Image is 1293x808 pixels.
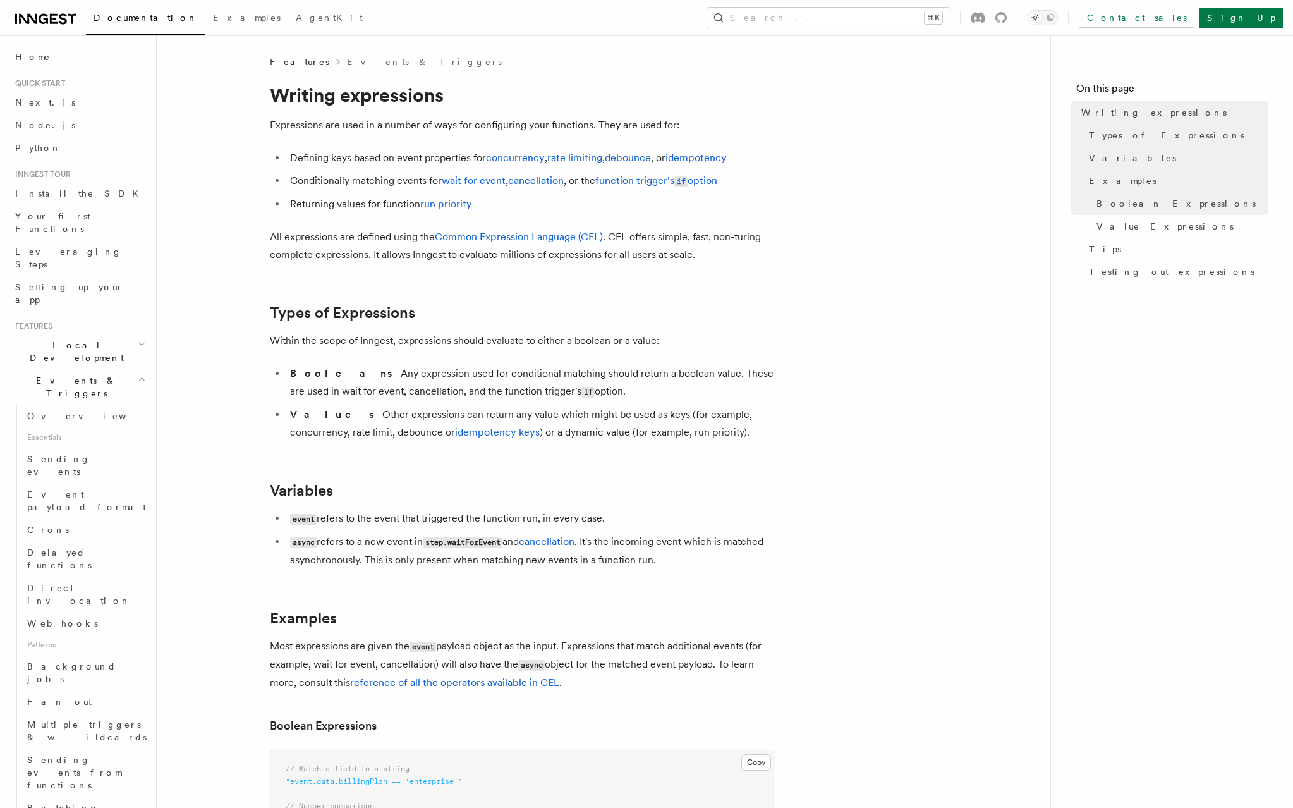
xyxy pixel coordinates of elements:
[27,548,92,570] span: Delayed functions
[286,195,775,213] li: Returning values for function
[925,11,942,24] kbd: ⌘K
[22,690,149,713] a: Fan out
[442,174,506,187] a: wait for event
[15,51,51,63] span: Home
[1089,266,1254,278] span: Testing out expressions
[15,188,146,199] span: Install the SDK
[665,152,727,164] a: idempotency
[15,97,75,107] span: Next.js
[347,56,502,68] a: Events & Triggers
[10,46,149,68] a: Home
[486,152,545,164] a: concurrency
[605,152,651,164] a: debounce
[270,304,415,322] a: Types of Expressions
[290,514,317,525] code: event
[10,205,149,240] a: Your first Functions
[1089,129,1244,142] span: Types of Expressions
[674,176,688,187] code: if
[707,8,950,28] button: Search...⌘K
[270,609,337,627] a: Examples
[286,777,463,786] span: "event.data.billingPlan == 'enterprise'"
[27,661,116,684] span: Background jobs
[290,408,376,420] strong: Values
[286,510,775,528] li: refers to the event that triggered the function run, in every case.
[270,228,775,264] p: All expressions are defined using the . CEL offers simple, fast, non-turing complete expressions....
[420,198,472,210] a: run priority
[27,618,98,628] span: Webhooks
[1091,192,1268,215] a: Boolean Expressions
[22,713,149,749] a: Multiple triggers & wildcards
[10,334,149,369] button: Local Development
[22,612,149,635] a: Webhooks
[94,13,198,23] span: Documentation
[741,754,771,771] button: Copy
[22,405,149,427] a: Overview
[286,764,410,773] span: // Match a field to a string
[22,577,149,612] a: Direct invocation
[22,541,149,577] a: Delayed functions
[1076,101,1268,124] a: Writing expressions
[296,13,363,23] span: AgentKit
[286,365,775,401] li: - Any expression used for conditional matching should return a boolean value. These are used in w...
[27,583,131,606] span: Direct invocation
[410,642,436,652] code: event
[1199,8,1283,28] a: Sign Up
[286,406,775,441] li: - Other expressions can return any value which might be used as keys (for example, concurrency, r...
[10,321,52,331] span: Features
[270,637,775,692] p: Most expressions are given the payload object as the input. Expressions that match additional eve...
[22,635,149,655] span: Patterns
[27,525,69,535] span: Crons
[435,231,603,243] a: Common Expression Language (CEL)
[270,83,775,106] h1: Writing expressions
[22,749,149,797] a: Sending events from functions
[270,116,775,134] p: Expressions are used in a number of ways for configuring your functions. They are used for:
[270,482,333,499] a: Variables
[286,149,775,167] li: Defining keys based on event properties for , , , or
[10,276,149,311] a: Setting up your app
[423,537,502,548] code: step.waitForEvent
[519,536,574,548] a: cancellation
[22,427,149,448] span: Essentials
[10,374,138,400] span: Events & Triggers
[22,483,149,518] a: Event payload format
[22,655,149,690] a: Background jobs
[1028,10,1058,25] button: Toggle dark mode
[1081,106,1227,119] span: Writing expressions
[270,56,329,68] span: Features
[27,719,147,742] span: Multiple triggers & wildcards
[595,174,717,187] a: function trigger'sifoption
[1096,220,1234,233] span: Value Expressions
[86,4,205,35] a: Documentation
[547,152,602,164] a: rate limiting
[15,211,90,234] span: Your first Functions
[1079,8,1194,28] a: Contact sales
[1076,81,1268,101] h4: On this page
[581,387,595,398] code: if
[1089,152,1176,164] span: Variables
[22,518,149,541] a: Crons
[10,182,149,205] a: Install the SDK
[15,143,61,153] span: Python
[10,369,149,405] button: Events & Triggers
[27,489,146,512] span: Event payload format
[27,411,157,421] span: Overview
[1089,174,1156,187] span: Examples
[205,4,288,34] a: Examples
[1084,147,1268,169] a: Variables
[518,660,545,671] code: async
[290,537,317,548] code: async
[27,454,90,477] span: Sending events
[1084,238,1268,260] a: Tips
[22,448,149,483] a: Sending events
[10,339,138,364] span: Local Development
[10,240,149,276] a: Leveraging Steps
[1091,215,1268,238] a: Value Expressions
[286,533,775,569] li: refers to a new event in and . It's the incoming event which is matched asynchronously. This is o...
[1084,169,1268,192] a: Examples
[10,91,149,114] a: Next.js
[1084,124,1268,147] a: Types of Expressions
[1096,197,1256,210] span: Boolean Expressions
[10,169,71,180] span: Inngest tour
[288,4,370,34] a: AgentKit
[1084,260,1268,283] a: Testing out expressions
